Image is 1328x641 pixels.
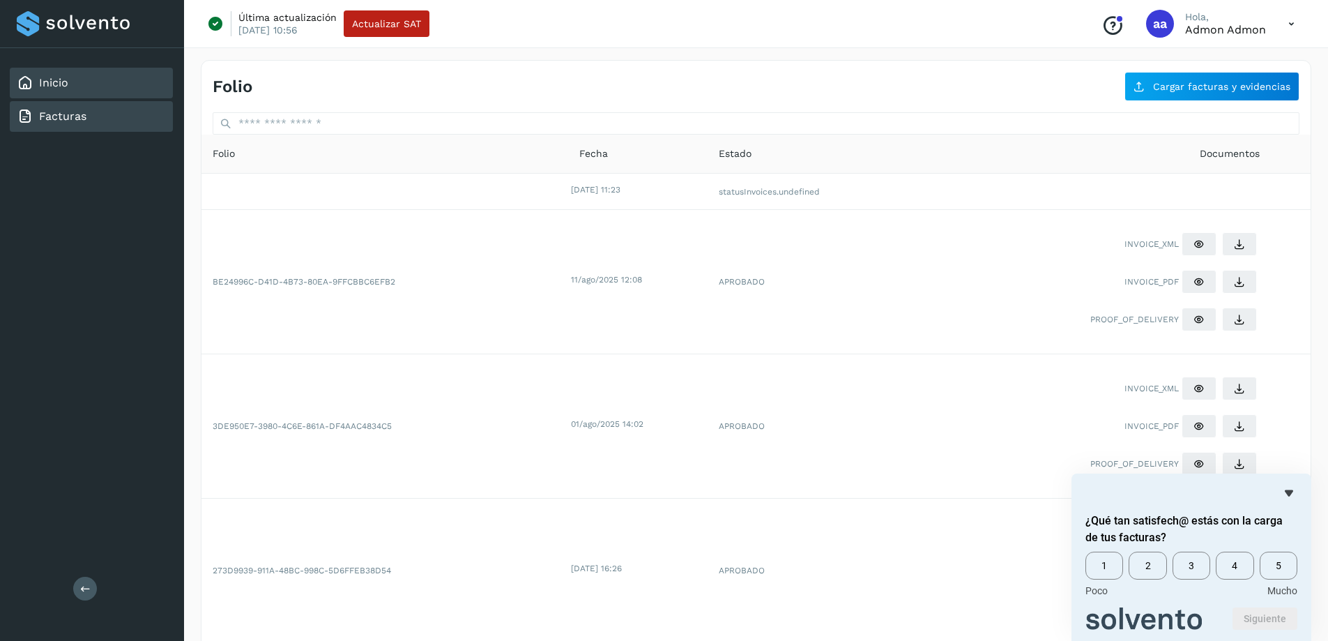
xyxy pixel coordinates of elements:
[1185,11,1266,23] p: Hola,
[1153,82,1290,91] span: Cargar facturas y evidencias
[39,76,68,89] a: Inicio
[571,273,705,286] div: 11/ago/2025 12:08
[10,68,173,98] div: Inicio
[1124,382,1179,395] span: INVOICE_XML
[1085,552,1297,596] div: ¿Qué tan satisfech@ estás con la carga de tus facturas? Select an option from 1 to 5, with 1 bein...
[1129,552,1166,580] span: 2
[1090,313,1179,326] span: PROOF_OF_DELIVERY
[1124,72,1299,101] button: Cargar facturas y evidencias
[344,10,429,37] button: Actualizar SAT
[213,77,252,97] h4: Folio
[719,146,751,161] span: Estado
[1085,552,1123,580] span: 1
[352,19,421,29] span: Actualizar SAT
[708,354,928,499] td: APROBADO
[1124,238,1179,250] span: INVOICE_XML
[1216,552,1253,580] span: 4
[1267,585,1297,596] span: Mucho
[1185,23,1266,36] p: admon admon
[1173,552,1210,580] span: 3
[39,110,86,123] a: Facturas
[1124,420,1179,432] span: INVOICE_PDF
[1085,485,1297,630] div: ¿Qué tan satisfech@ estás con la carga de tus facturas? Select an option from 1 to 5, with 1 bein...
[1281,485,1297,502] button: Ocultar encuesta
[579,146,608,161] span: Fecha
[1232,608,1297,630] button: Siguiente pregunta
[1260,552,1297,580] span: 5
[10,101,173,132] div: Facturas
[708,210,928,354] td: APROBADO
[201,354,568,499] td: 3DE950E7-3980-4C6E-861A-DF4AAC4834C5
[201,210,568,354] td: BE24996C-D41D-4B73-80EA-9FFCBBC6EFB2
[1124,276,1179,288] span: INVOICE_PDF
[213,146,235,161] span: Folio
[238,24,298,36] p: [DATE] 10:56
[1085,585,1108,596] span: Poco
[571,418,705,430] div: 01/ago/2025 14:02
[571,562,705,575] div: [DATE] 16:26
[1090,458,1179,470] span: PROOF_OF_DELIVERY
[238,11,337,24] p: Última actualización
[708,174,928,210] td: statusInvoices.undefined
[1200,146,1260,161] span: Documentos
[1085,513,1297,546] h2: ¿Qué tan satisfech@ estás con la carga de tus facturas? Select an option from 1 to 5, with 1 bein...
[571,183,705,196] div: [DATE] 11:23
